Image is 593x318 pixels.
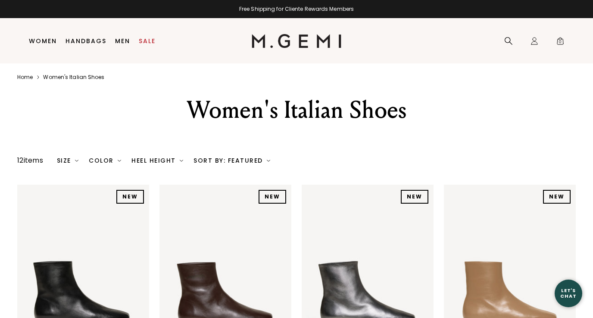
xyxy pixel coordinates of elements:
[252,34,342,48] img: M.Gemi
[137,94,456,126] div: Women's Italian Shoes
[89,157,121,164] div: Color
[180,159,183,162] img: chevron-down.svg
[66,38,106,44] a: Handbags
[115,38,130,44] a: Men
[267,159,270,162] img: chevron-down.svg
[118,159,121,162] img: chevron-down.svg
[131,157,183,164] div: Heel Height
[17,74,33,81] a: Home
[29,38,57,44] a: Women
[543,190,571,204] div: NEW
[43,74,104,81] a: Women's italian shoes
[139,38,156,44] a: Sale
[17,155,43,166] div: 12 items
[259,190,286,204] div: NEW
[57,157,79,164] div: Size
[401,190,428,204] div: NEW
[556,38,565,47] span: 0
[75,159,78,162] img: chevron-down.svg
[194,157,270,164] div: Sort By: Featured
[555,288,582,299] div: Let's Chat
[116,190,144,204] div: NEW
